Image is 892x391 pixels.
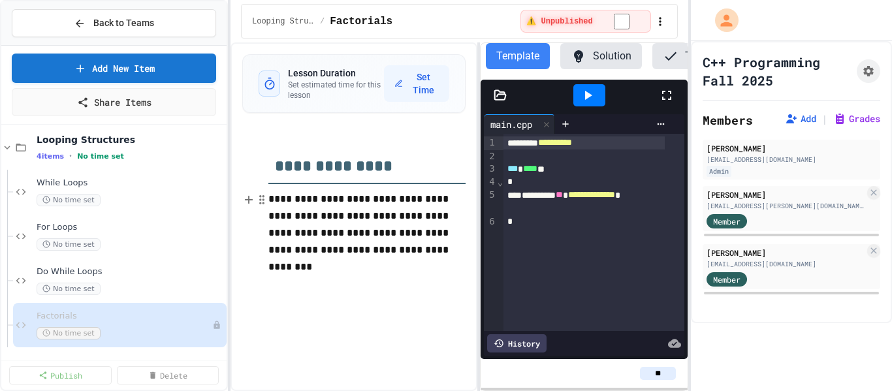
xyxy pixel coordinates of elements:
[384,65,449,102] button: Set Time
[37,311,212,322] span: Factorials
[486,43,550,69] button: Template
[707,189,865,200] div: [PERSON_NAME]
[37,238,101,251] span: No time set
[703,53,852,89] h1: C++ Programming Fall 2025
[69,151,72,161] span: •
[37,222,224,233] span: For Loops
[497,177,503,187] span: Fold line
[320,16,325,27] span: /
[484,176,497,189] div: 4
[701,5,742,35] div: My Account
[785,112,816,125] button: Add
[288,80,384,101] p: Set estimated time for this lesson
[526,16,592,27] span: ⚠️ Unpublished
[833,112,880,125] button: Grades
[288,67,384,80] h3: Lesson Duration
[487,334,547,352] div: History
[484,189,497,215] div: 5
[37,283,101,295] span: No time set
[484,136,497,149] div: 1
[707,166,731,177] div: Admin
[707,201,865,211] div: [EMAIL_ADDRESS][PERSON_NAME][DOMAIN_NAME]
[37,327,101,339] span: No time set
[117,366,219,384] a: Delete
[330,14,392,29] span: Factorials
[821,111,828,127] span: |
[652,43,720,69] button: Tests
[93,16,154,30] span: Back to Teams
[484,163,497,176] div: 3
[12,54,216,83] a: Add New Item
[484,114,555,134] div: main.cpp
[12,88,216,116] a: Share Items
[37,152,64,161] span: 4 items
[598,14,645,29] input: publish toggle
[12,9,216,37] button: Back to Teams
[484,150,497,163] div: 2
[707,259,865,269] div: [EMAIL_ADDRESS][DOMAIN_NAME]
[520,10,650,33] div: ⚠️ Students cannot see this content! Click the toggle to publish it and make it visible to your c...
[9,366,112,384] a: Publish
[707,247,865,258] div: [PERSON_NAME]
[713,215,741,227] span: Member
[857,59,880,83] button: Assignment Settings
[252,16,315,27] span: Looping Structures
[560,43,642,69] button: Solution
[713,274,741,285] span: Member
[37,194,101,206] span: No time set
[37,266,224,277] span: Do While Loops
[707,155,876,164] div: [EMAIL_ADDRESS][DOMAIN_NAME]
[484,117,539,131] div: main.cpp
[37,178,224,189] span: While Loops
[212,321,221,330] div: Unpublished
[77,152,124,161] span: No time set
[703,111,753,129] h2: Members
[484,215,497,228] div: 6
[37,134,224,146] span: Looping Structures
[707,142,876,154] div: [PERSON_NAME]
